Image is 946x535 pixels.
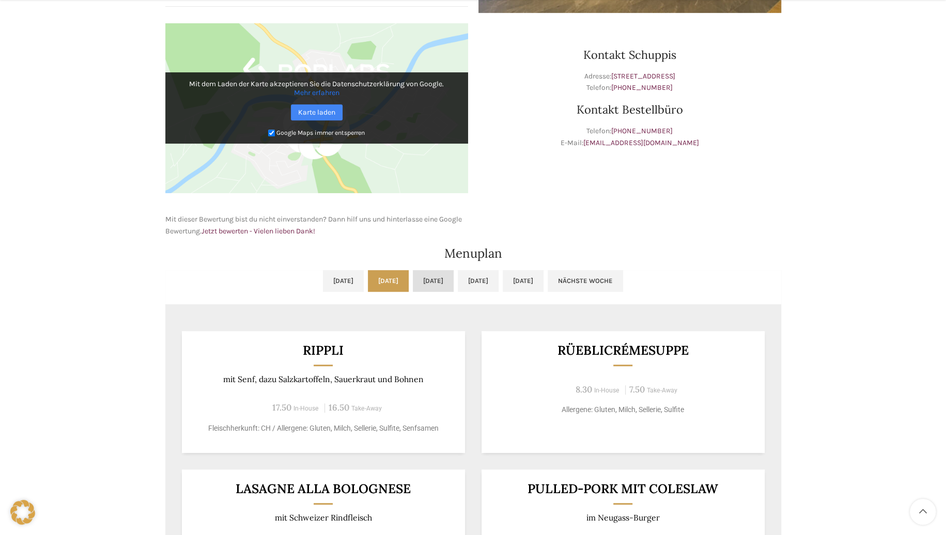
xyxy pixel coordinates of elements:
input: Google Maps immer entsperren [268,130,275,136]
p: im Neugass-Burger [494,513,752,523]
span: Take-Away [351,405,382,412]
a: Jetzt bewerten - Vielen lieben Dank! [201,227,315,235]
h3: LASAGNE ALLA BOLOGNESE [194,482,452,495]
h3: Rüeblicrémesuppe [494,344,752,357]
p: Mit dieser Bewertung bist du nicht einverstanden? Dann hilf uns und hinterlasse eine Google Bewer... [165,214,468,237]
p: Telefon: E-Mail: [478,125,781,149]
span: 16.50 [329,402,349,413]
h3: Rippli [194,344,452,357]
a: Scroll to top button [910,499,936,525]
p: mit Schweizer Rindfleisch [194,513,452,523]
small: Google Maps immer entsperren [276,129,365,136]
p: Adresse: Telefon: [478,71,781,94]
a: [DATE] [368,270,409,292]
a: [DATE] [323,270,364,292]
img: Google Maps [165,23,468,194]
a: [DATE] [458,270,499,292]
a: [DATE] [413,270,454,292]
h2: Menuplan [165,247,781,260]
a: [STREET_ADDRESS] [611,72,675,81]
a: [PHONE_NUMBER] [611,83,673,92]
h3: Kontakt Schuppis [478,49,781,60]
p: Fleischherkunft: CH / Allergene: Gluten, Milch, Sellerie, Sulfite, Senfsamen [194,423,452,434]
span: Take-Away [647,387,677,394]
a: [PHONE_NUMBER] [611,127,673,135]
a: [EMAIL_ADDRESS][DOMAIN_NAME] [583,138,699,147]
span: 17.50 [272,402,291,413]
a: Mehr erfahren [294,88,339,97]
span: 7.50 [629,384,645,395]
p: mit Senf, dazu Salzkartoffeln, Sauerkraut und Bohnen [194,374,452,384]
a: Karte laden [291,104,343,120]
span: 8.30 [576,384,592,395]
span: In-House [293,405,319,412]
h3: Pulled-Pork mit Coleslaw [494,482,752,495]
a: [DATE] [503,270,544,292]
p: Mit dem Laden der Karte akzeptieren Sie die Datenschutzerklärung von Google. [173,80,461,97]
span: In-House [594,387,619,394]
h3: Kontakt Bestellbüro [478,104,781,115]
p: Allergene: Gluten, Milch, Sellerie, Sulfite [494,404,752,415]
a: Nächste Woche [548,270,623,292]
